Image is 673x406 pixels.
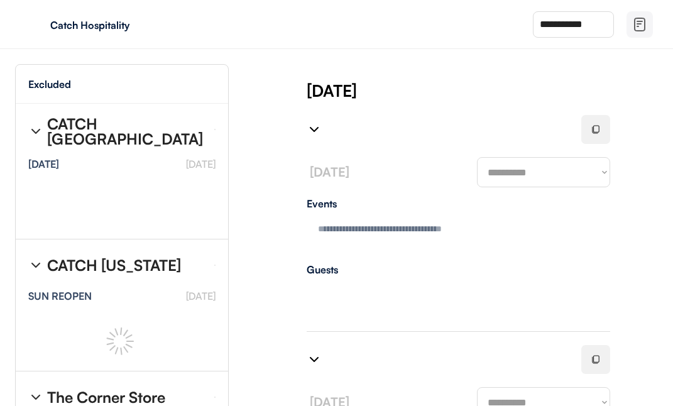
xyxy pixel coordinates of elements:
[28,258,43,273] img: chevron-right%20%281%29.svg
[307,265,610,275] div: Guests
[186,290,216,302] font: [DATE]
[307,122,322,137] img: chevron-right%20%281%29.svg
[310,164,349,180] font: [DATE]
[307,352,322,367] img: chevron-right%20%281%29.svg
[28,390,43,405] img: chevron-right%20%281%29.svg
[25,14,45,35] img: yH5BAEAAAAALAAAAAABAAEAAAIBRAA7
[28,291,92,301] div: SUN REOPEN
[47,258,181,273] div: CATCH [US_STATE]
[28,124,43,139] img: chevron-right%20%281%29.svg
[632,17,647,32] img: file-02.svg
[28,79,71,89] div: Excluded
[50,20,209,30] div: Catch Hospitality
[307,199,610,209] div: Events
[47,116,204,146] div: CATCH [GEOGRAPHIC_DATA]
[28,159,59,169] div: [DATE]
[47,390,165,405] div: The Corner Store
[186,158,216,170] font: [DATE]
[307,79,673,102] div: [DATE]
